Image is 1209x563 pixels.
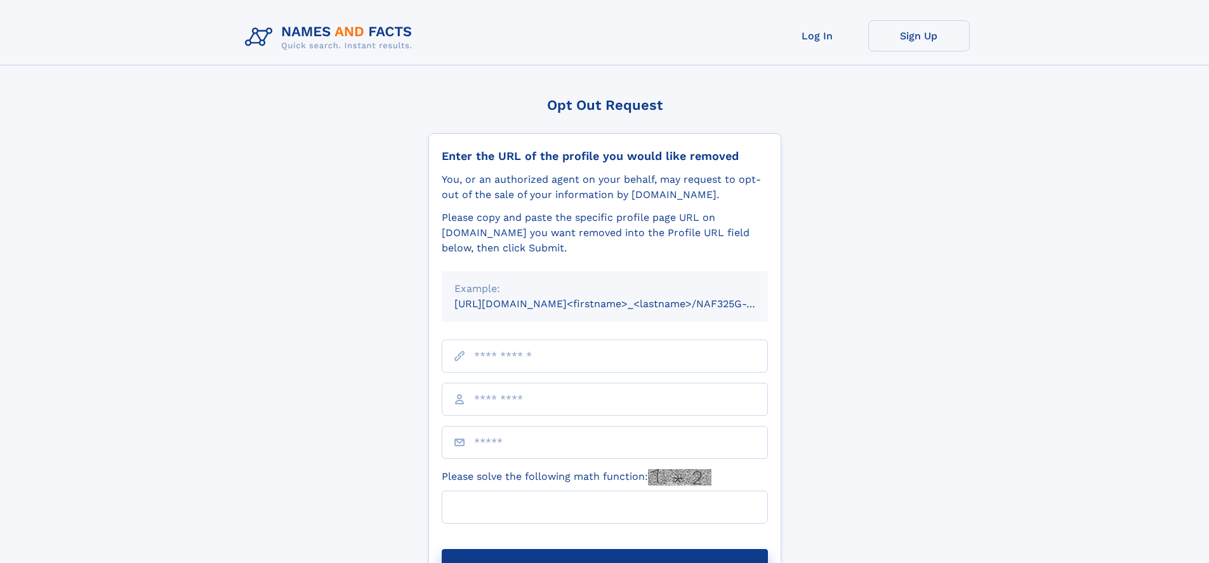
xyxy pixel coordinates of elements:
[240,20,423,55] img: Logo Names and Facts
[454,298,792,310] small: [URL][DOMAIN_NAME]<firstname>_<lastname>/NAF325G-xxxxxxxx
[442,469,711,486] label: Please solve the following math function:
[442,210,768,256] div: Please copy and paste the specific profile page URL on [DOMAIN_NAME] you want removed into the Pr...
[442,172,768,202] div: You, or an authorized agent on your behalf, may request to opt-out of the sale of your informatio...
[868,20,970,51] a: Sign Up
[442,149,768,163] div: Enter the URL of the profile you would like removed
[767,20,868,51] a: Log In
[454,281,755,296] div: Example:
[428,97,781,113] div: Opt Out Request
